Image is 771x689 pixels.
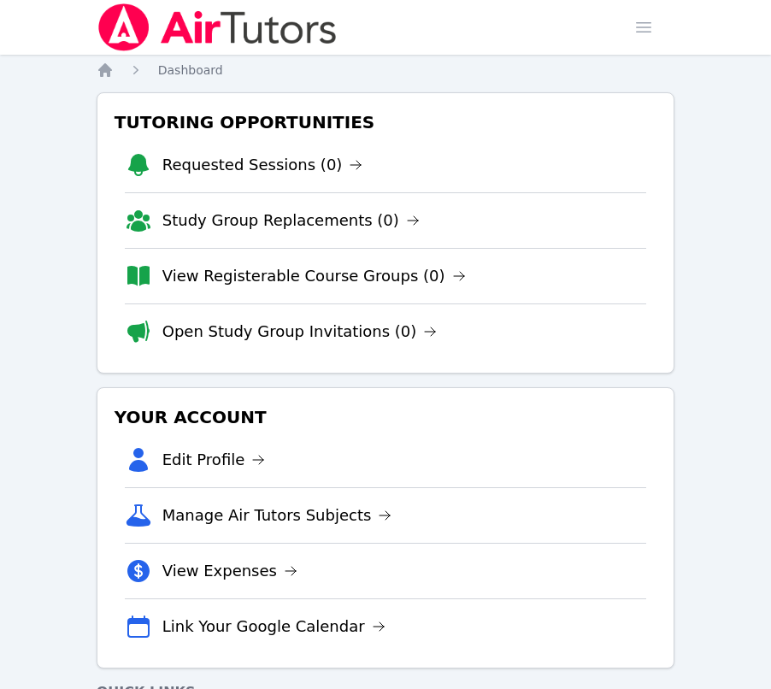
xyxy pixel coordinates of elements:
[162,615,385,639] a: Link Your Google Calendar
[162,153,363,177] a: Requested Sessions (0)
[162,503,392,527] a: Manage Air Tutors Subjects
[162,209,420,233] a: Study Group Replacements (0)
[158,62,223,79] a: Dashboard
[162,264,466,288] a: View Registerable Course Groups (0)
[97,3,338,51] img: Air Tutors
[162,320,438,344] a: Open Study Group Invitations (0)
[111,107,661,138] h3: Tutoring Opportunities
[111,402,661,433] h3: Your Account
[158,63,223,77] span: Dashboard
[97,62,675,79] nav: Breadcrumb
[162,559,297,583] a: View Expenses
[162,448,266,472] a: Edit Profile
